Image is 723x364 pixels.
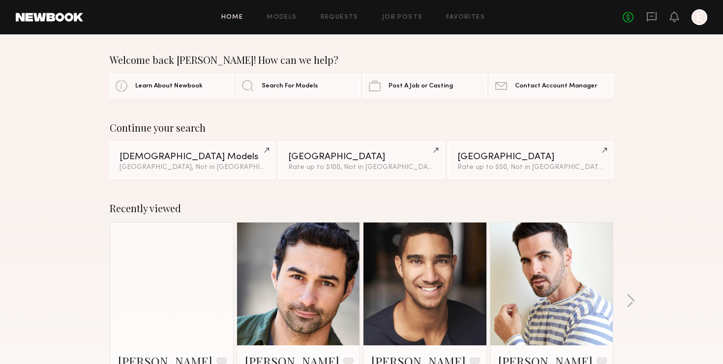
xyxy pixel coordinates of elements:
div: [DEMOGRAPHIC_DATA] Models [120,152,266,162]
span: Post A Job or Casting [389,83,453,89]
div: Recently viewed [110,202,613,214]
div: Continue your search [110,122,613,134]
span: Contact Account Manager [515,83,597,89]
span: Search For Models [262,83,318,89]
a: Home [221,14,243,21]
div: [GEOGRAPHIC_DATA], Not in [GEOGRAPHIC_DATA] [120,164,266,171]
a: Search For Models [236,74,360,98]
a: Job Posts [382,14,423,21]
a: Post A Job or Casting [363,74,487,98]
a: Contact Account Manager [489,74,613,98]
a: Learn About Newbook [110,74,234,98]
div: Welcome back [PERSON_NAME]! How can we help? [110,54,613,66]
div: [GEOGRAPHIC_DATA] [288,152,434,162]
a: Models [267,14,297,21]
a: Requests [321,14,359,21]
a: Favorites [446,14,485,21]
a: [DEMOGRAPHIC_DATA] Models[GEOGRAPHIC_DATA], Not in [GEOGRAPHIC_DATA] [110,141,275,179]
a: [GEOGRAPHIC_DATA]Rate up to $100, Not in [GEOGRAPHIC_DATA] [278,141,444,179]
a: E [692,9,707,25]
div: [GEOGRAPHIC_DATA] [457,152,603,162]
div: Rate up to $50, Not in [GEOGRAPHIC_DATA] [457,164,603,171]
div: Rate up to $100, Not in [GEOGRAPHIC_DATA] [288,164,434,171]
a: [GEOGRAPHIC_DATA]Rate up to $50, Not in [GEOGRAPHIC_DATA] [448,141,613,179]
span: Learn About Newbook [135,83,203,89]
